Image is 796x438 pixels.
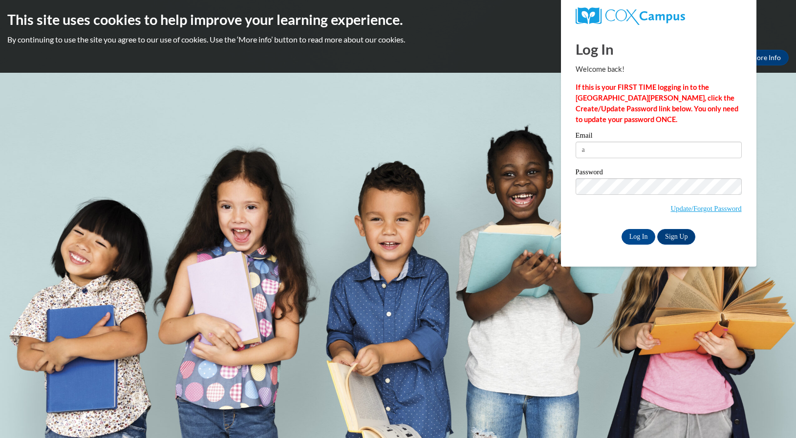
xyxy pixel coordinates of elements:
p: Welcome back! [576,64,742,75]
input: Log In [622,229,656,245]
label: Email [576,132,742,142]
p: By continuing to use the site you agree to our use of cookies. Use the ‘More info’ button to read... [7,34,789,45]
strong: If this is your FIRST TIME logging in to the [GEOGRAPHIC_DATA][PERSON_NAME], click the Create/Upd... [576,83,738,124]
a: More Info [743,50,789,65]
h1: Log In [576,39,742,59]
label: Password [576,168,742,178]
a: Sign Up [657,229,695,245]
h2: This site uses cookies to help improve your learning experience. [7,10,789,29]
a: Update/Forgot Password [670,205,741,212]
a: COX Campus [576,7,742,25]
img: COX Campus [576,7,685,25]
